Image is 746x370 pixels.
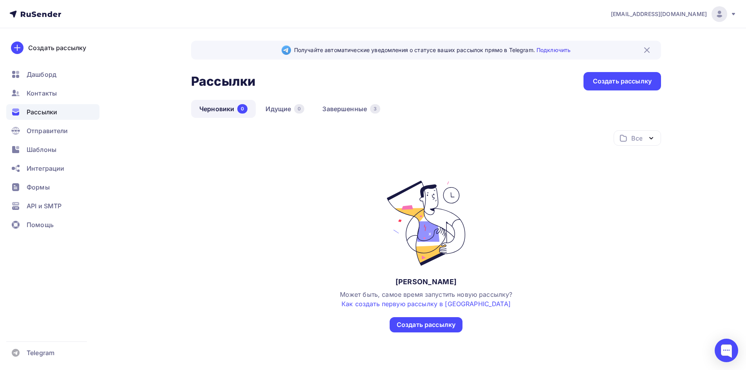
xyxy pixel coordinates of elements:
div: 0 [294,104,304,114]
span: Дашборд [27,70,56,79]
div: Создать рассылку [28,43,86,52]
div: [PERSON_NAME] [396,277,457,287]
div: Все [631,134,642,143]
div: 3 [370,104,380,114]
a: Контакты [6,85,99,101]
span: Рассылки [27,107,57,117]
a: Подключить [536,47,571,53]
div: 0 [237,104,247,114]
span: Telegram [27,348,54,357]
a: Черновики0 [191,100,256,118]
a: [EMAIL_ADDRESS][DOMAIN_NAME] [611,6,737,22]
span: Шаблоны [27,145,56,154]
span: Интеграции [27,164,64,173]
div: Создать рассылку [593,77,652,86]
span: Может быть, самое время запустить новую рассылку? [340,291,513,308]
a: Формы [6,179,99,195]
a: Дашборд [6,67,99,82]
a: Шаблоны [6,142,99,157]
button: Все [614,130,661,146]
img: Telegram [282,45,291,55]
a: Завершенные3 [314,100,388,118]
h2: Рассылки [191,74,255,89]
span: [EMAIL_ADDRESS][DOMAIN_NAME] [611,10,707,18]
a: Идущие0 [257,100,312,118]
span: Контакты [27,88,57,98]
a: Рассылки [6,104,99,120]
a: Как создать первую рассылку в [GEOGRAPHIC_DATA] [341,300,511,308]
span: Формы [27,182,50,192]
span: Отправители [27,126,68,135]
div: Создать рассылку [397,320,455,329]
span: Помощь [27,220,54,229]
span: Получайте автоматические уведомления о статусе ваших рассылок прямо в Telegram. [294,46,571,54]
span: API и SMTP [27,201,61,211]
a: Отправители [6,123,99,139]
